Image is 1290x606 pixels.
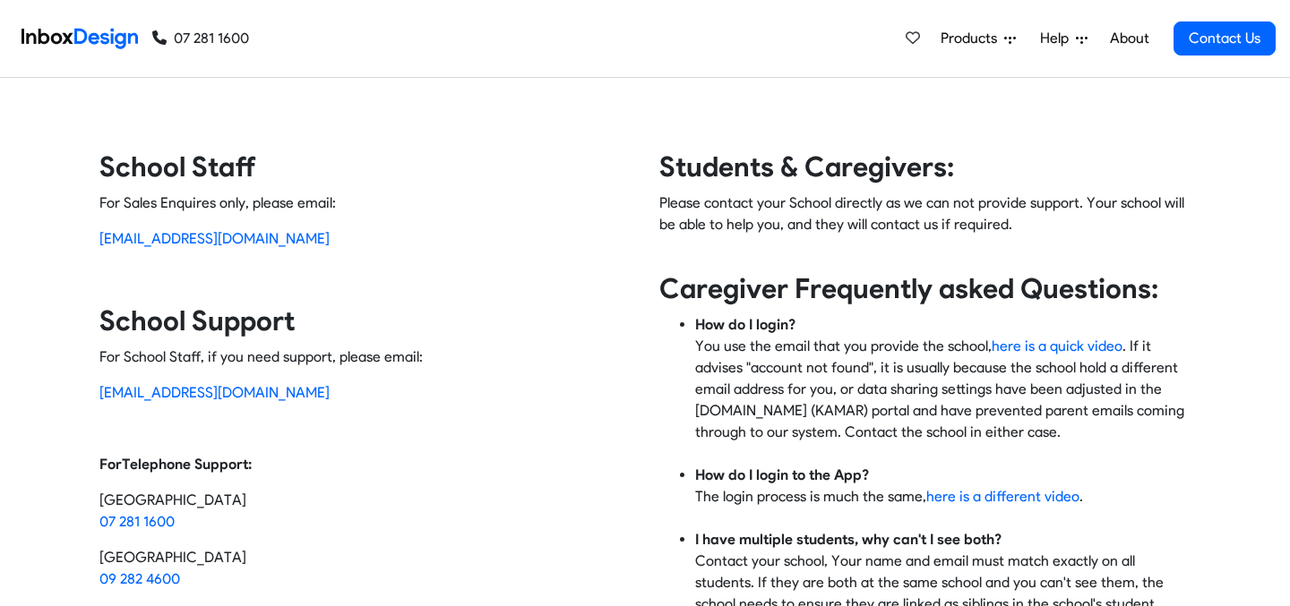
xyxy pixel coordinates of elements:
span: Products [941,28,1004,49]
strong: School Support [99,304,295,337]
a: Help [1033,21,1095,56]
li: You use the email that you provide the school, . If it advises "account not found", it is usually... [695,314,1191,465]
strong: For [99,456,122,473]
a: 07 281 1600 [152,28,249,49]
strong: Students & Caregivers: [659,150,954,184]
a: About [1105,21,1154,56]
a: 07 281 1600 [99,513,175,530]
p: [GEOGRAPHIC_DATA] [99,490,631,533]
p: Please contact your School directly as we can not provide support. Your school will be able to he... [659,192,1191,257]
strong: How do I login? [695,316,795,333]
p: [GEOGRAPHIC_DATA] [99,547,631,590]
strong: Caregiver Frequently asked Questions: [659,272,1158,305]
p: For Sales Enquires only, please email: [99,192,631,214]
a: here is a quick video [992,337,1122,354]
p: For School Staff, if you need support, please email: [99,346,631,368]
strong: I have multiple students, why can't I see both? [695,531,1002,548]
span: Help [1040,28,1076,49]
a: 09 282 4600 [99,570,180,587]
a: Products [933,21,1023,56]
strong: School Staff [99,150,256,184]
li: The login process is much the same, . [695,465,1191,529]
a: Contact Us [1174,21,1276,55]
strong: How do I login to the App? [695,466,869,483]
a: [EMAIL_ADDRESS][DOMAIN_NAME] [99,384,330,401]
a: here is a different video [926,488,1079,505]
a: [EMAIL_ADDRESS][DOMAIN_NAME] [99,230,330,247]
strong: Telephone Support: [122,456,252,473]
